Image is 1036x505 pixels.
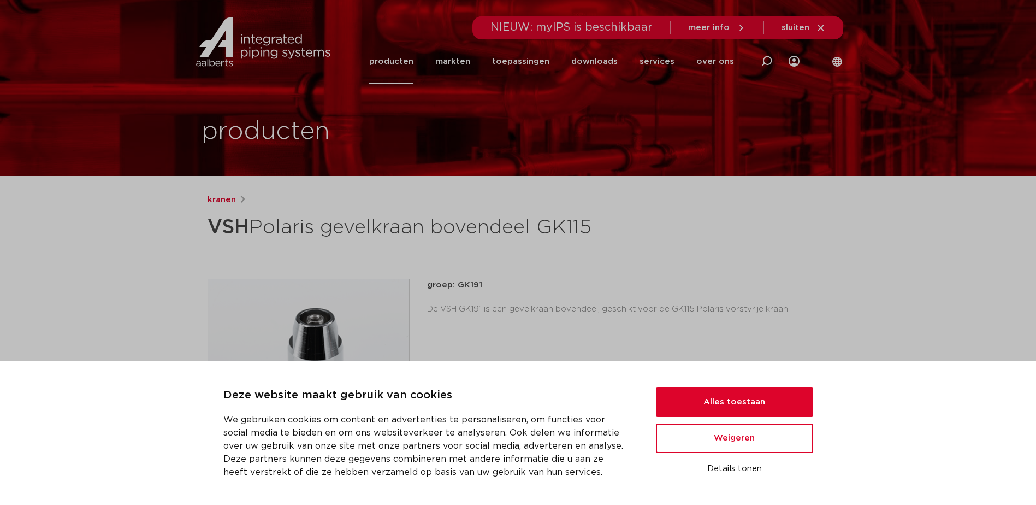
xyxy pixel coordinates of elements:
[492,39,549,84] a: toepassingen
[208,211,618,244] h1: Polaris gevelkraan bovendeel GK115
[490,22,653,33] span: NIEUW: myIPS is beschikbaar
[640,39,674,84] a: services
[656,424,813,453] button: Weigeren
[782,24,809,32] span: sluiten
[435,39,470,84] a: markten
[223,413,630,479] p: We gebruiken cookies om content en advertenties te personaliseren, om functies voor social media ...
[427,301,829,318] div: De VSH GK191 is een gevelkraan bovendeel, geschikt voor de GK115 Polaris vorstvrije kraan.
[427,279,829,292] p: groep: GK191
[688,23,746,33] a: meer info
[208,193,236,207] a: kranen
[208,279,409,480] img: Product Image for VSH Polaris gevelkraan bovendeel GK115
[223,387,630,404] p: Deze website maakt gebruik van cookies
[369,39,734,84] nav: Menu
[656,387,813,417] button: Alles toestaan
[789,39,800,84] div: my IPS
[782,23,826,33] a: sluiten
[571,39,618,84] a: downloads
[369,39,413,84] a: producten
[202,114,330,149] h1: producten
[688,24,730,32] span: meer info
[696,39,734,84] a: over ons
[208,218,249,237] strong: VSH
[656,460,813,478] button: Details tonen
